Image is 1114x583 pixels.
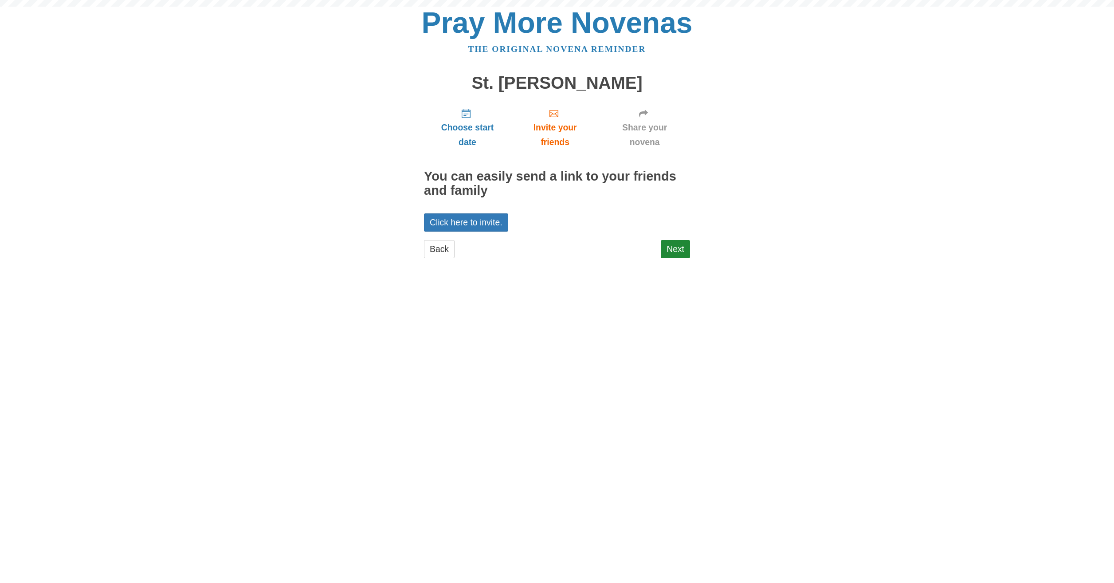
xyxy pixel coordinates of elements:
span: Invite your friends [520,120,590,150]
span: Share your novena [608,120,681,150]
a: Choose start date [424,101,511,154]
h1: St. [PERSON_NAME] [424,74,690,93]
a: Click here to invite. [424,213,508,232]
a: Next [661,240,690,258]
a: Back [424,240,455,258]
a: The original novena reminder [468,44,646,54]
a: Share your novena [599,101,690,154]
span: Choose start date [433,120,502,150]
a: Invite your friends [511,101,599,154]
a: Pray More Novenas [422,6,693,39]
h2: You can easily send a link to your friends and family [424,169,690,198]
